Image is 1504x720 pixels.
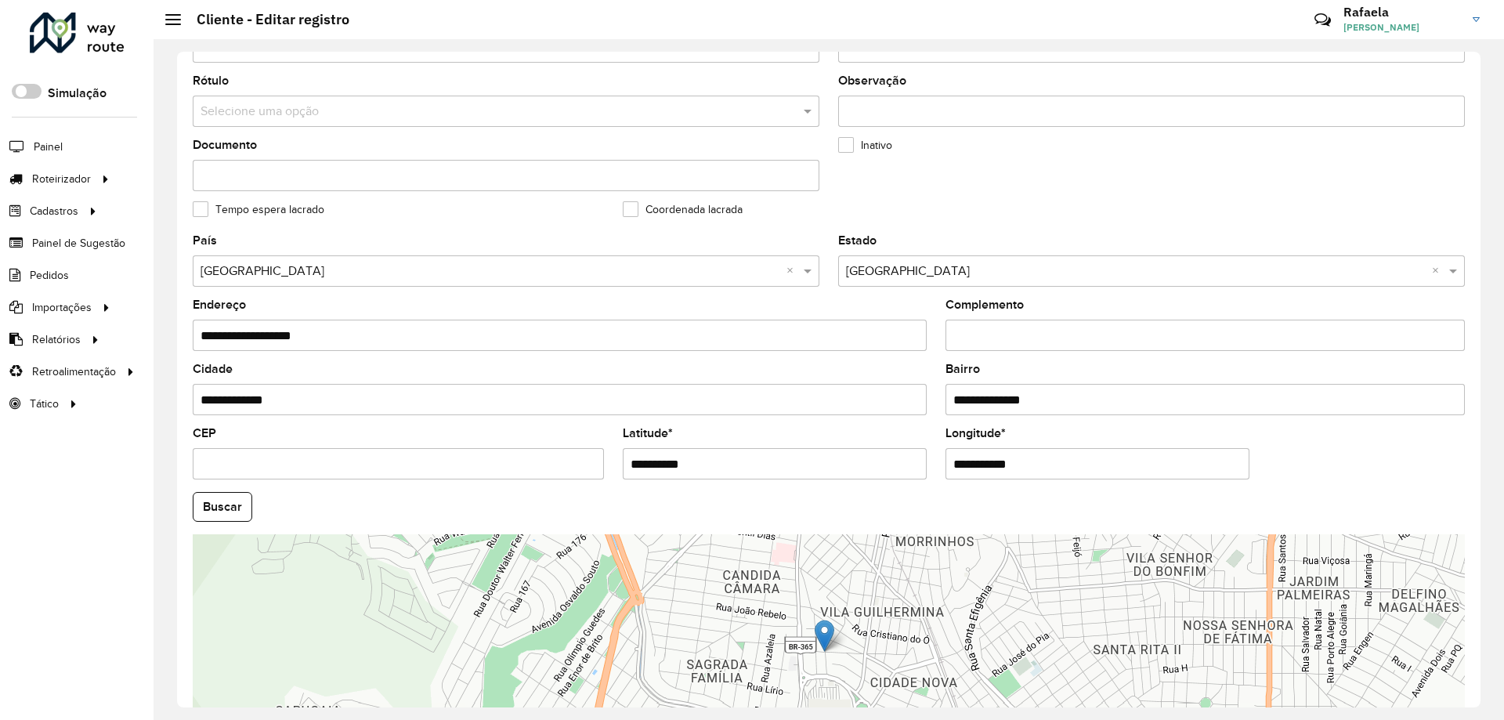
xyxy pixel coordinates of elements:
[1306,3,1339,37] a: Contato Rápido
[193,201,324,218] label: Tempo espera lacrado
[1432,262,1445,280] span: Clear all
[838,71,906,90] label: Observação
[815,620,834,652] img: Marker
[193,231,217,250] label: País
[945,424,1006,443] label: Longitude
[32,299,92,316] span: Importações
[623,201,743,218] label: Coordenada lacrada
[32,364,116,380] span: Retroalimentação
[945,295,1024,314] label: Complemento
[32,235,125,251] span: Painel de Sugestão
[193,424,216,443] label: CEP
[623,424,673,443] label: Latitude
[193,295,246,314] label: Endereço
[30,203,78,219] span: Cadastros
[193,360,233,378] label: Cidade
[193,71,229,90] label: Rótulo
[32,331,81,348] span: Relatórios
[945,360,980,378] label: Bairro
[48,84,107,103] label: Simulação
[193,492,252,522] button: Buscar
[34,139,63,155] span: Painel
[30,267,69,284] span: Pedidos
[181,11,349,28] h2: Cliente - Editar registro
[193,136,257,154] label: Documento
[838,231,877,250] label: Estado
[32,171,91,187] span: Roteirizador
[838,137,892,154] label: Inativo
[1343,5,1461,20] h3: Rafaela
[786,262,800,280] span: Clear all
[30,396,59,412] span: Tático
[1343,20,1461,34] span: [PERSON_NAME]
